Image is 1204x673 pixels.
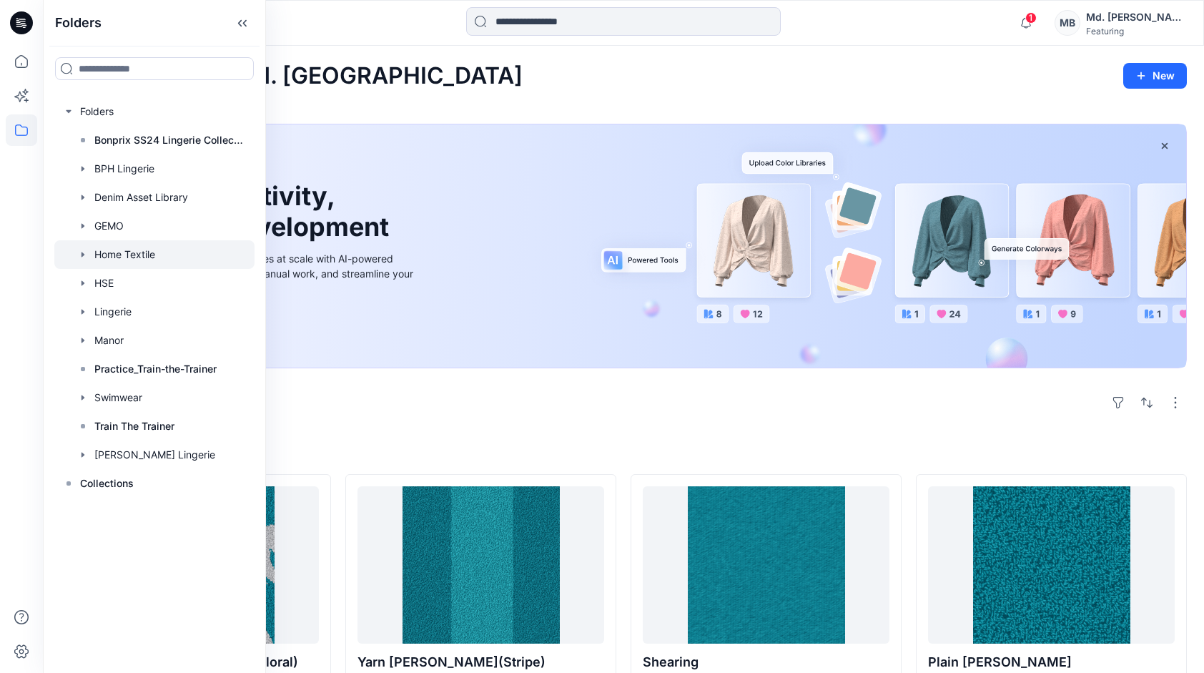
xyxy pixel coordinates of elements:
[60,63,523,89] h2: Welcome back, Md. [GEOGRAPHIC_DATA]
[1123,63,1187,89] button: New
[928,652,1175,672] p: Plain [PERSON_NAME]
[1086,26,1186,36] div: Featuring
[80,475,134,492] p: Collections
[1055,10,1080,36] div: MB
[94,132,246,149] p: Bonprix SS24 Lingerie Collection
[643,652,889,672] p: Shearing
[1025,12,1037,24] span: 1
[357,652,604,672] p: Yarn [PERSON_NAME](Stripe)
[94,360,217,378] p: Practice_Train-the-Trainer
[643,486,889,644] a: Shearing
[60,443,1187,460] h4: Styles
[94,418,174,435] p: Train The Trainer
[1086,9,1186,26] div: Md. [PERSON_NAME]
[928,486,1175,644] a: Plain Terry
[357,486,604,644] a: Yarn Dyed Terry(Stripe)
